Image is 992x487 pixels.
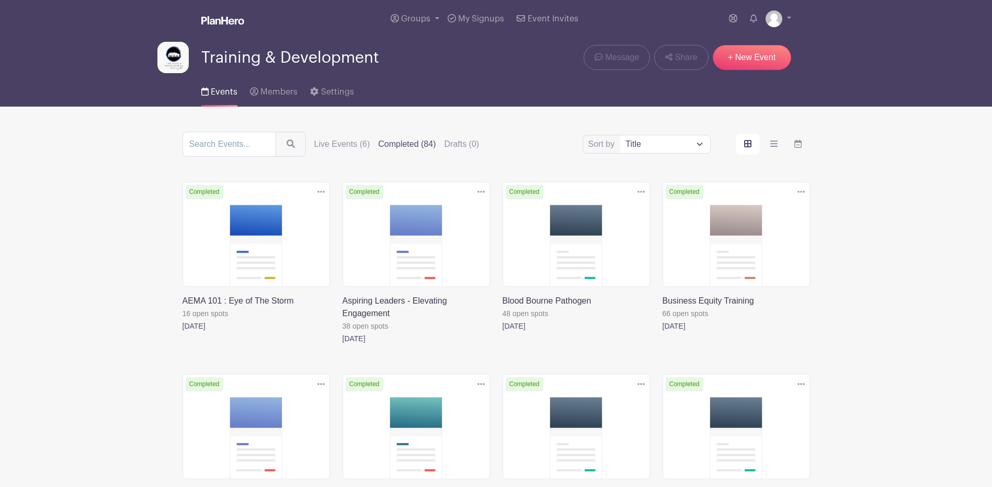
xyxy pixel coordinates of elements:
[736,134,810,155] div: order and view
[654,45,708,70] a: Share
[314,138,370,150] label: Live Events (6)
[444,138,480,150] label: Drafts (0)
[183,132,276,157] input: Search Events...
[675,51,698,64] span: Share
[260,88,298,96] span: Members
[588,138,618,150] label: Sort by
[201,73,237,107] a: Events
[157,42,189,73] img: T&D%20Logo.jpg
[250,73,298,107] a: Members
[528,15,578,23] span: Event Invites
[605,51,639,64] span: Message
[766,10,782,27] img: default-ce2991bfa6775e67f084385cd625a349d9dcbb7a52a09fb2fda1e96e2d18dcdb.png
[314,138,488,150] div: filters
[713,45,791,70] a: + New Event
[321,88,354,96] span: Settings
[401,15,430,23] span: Groups
[378,138,436,150] label: Completed (84)
[458,15,504,23] span: My Signups
[201,16,244,25] img: logo_white-6c42ec7e38ccf1d336a20a19083b03d10ae64f83f12c07503d8b9e83406b4c7d.svg
[310,73,354,107] a: Settings
[211,88,237,96] span: Events
[584,45,650,70] a: Message
[201,49,379,66] span: Training & Development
